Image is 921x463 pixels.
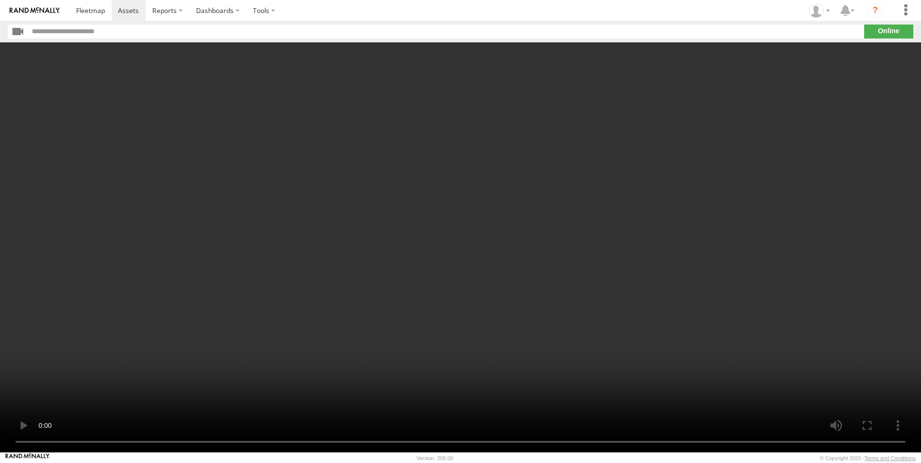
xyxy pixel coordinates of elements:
i: ? [868,3,883,18]
img: rand-logo.svg [10,7,60,14]
div: © Copyright 2025 - [820,455,916,461]
a: Visit our Website [5,453,50,463]
a: Terms and Conditions [865,455,916,461]
div: Barbara Muller [805,3,833,18]
div: Version: 306.00 [417,455,453,461]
